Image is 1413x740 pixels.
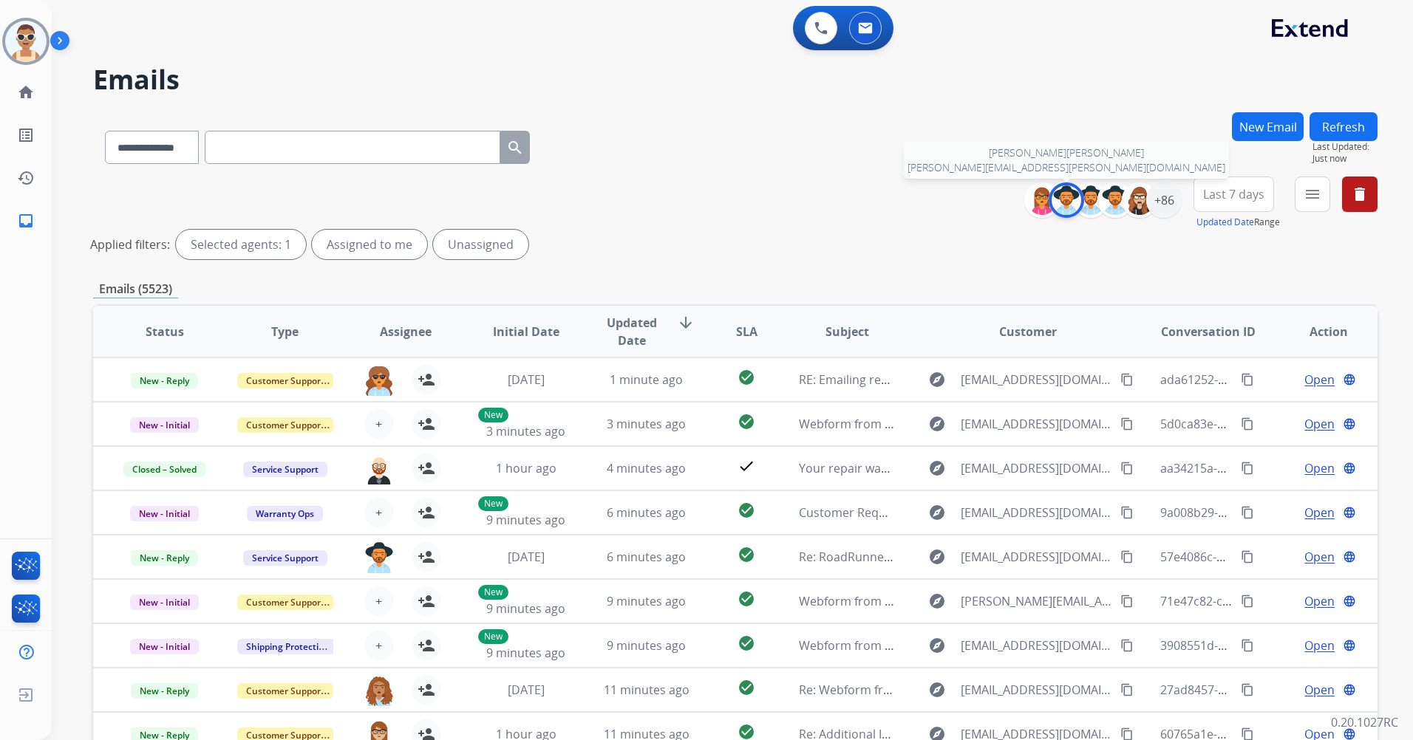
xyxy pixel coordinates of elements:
mat-icon: explore [928,592,946,610]
button: + [364,631,394,660]
span: Conversation ID [1161,323,1256,340]
span: [PERSON_NAME][EMAIL_ADDRESS][PERSON_NAME][DOMAIN_NAME] [908,160,1225,175]
span: Last Updated: [1312,141,1378,153]
mat-icon: person_add [418,371,435,388]
span: Webform from [EMAIL_ADDRESS][DOMAIN_NAME] on [DATE] [799,637,1134,654]
mat-icon: home [17,83,35,101]
span: Service Support [243,462,327,477]
p: New [478,585,508,600]
mat-icon: explore [928,548,946,566]
span: Type [271,323,299,340]
span: Open [1304,548,1335,566]
span: [PERSON_NAME] [989,145,1066,160]
span: Re: RoadRunner Scooters Request #48525: How would you rate the support you received? [799,549,1300,565]
mat-icon: content_copy [1241,550,1254,563]
span: 11 minutes ago [604,682,690,698]
span: Your repair was received [799,460,937,476]
span: Service Support [243,550,327,566]
span: [EMAIL_ADDRESS][DOMAIN_NAME] [961,548,1112,566]
mat-icon: content_copy [1120,462,1134,475]
mat-icon: content_copy [1241,595,1254,608]
span: 1 minute ago [610,371,683,388]
mat-icon: explore [928,415,946,433]
span: aa34215a-00a1-45ce-a406-2de7b27fc755 [1160,460,1385,476]
span: New - Reply [131,550,198,566]
mat-icon: delete [1351,185,1369,203]
mat-icon: person_add [418,681,435,699]
img: agent-avatar [364,453,394,484]
span: Open [1304,371,1335,388]
span: 9 minutes ago [486,645,565,661]
span: Last 7 days [1203,191,1264,197]
mat-icon: language [1343,462,1356,475]
span: 6 minutes ago [607,504,686,521]
mat-icon: person_add [418,504,435,521]
span: New - Initial [130,506,199,521]
span: Just now [1312,153,1378,165]
span: 9 minutes ago [486,512,565,528]
span: Open [1304,504,1335,521]
mat-icon: arrow_downward [677,314,695,332]
mat-icon: explore [928,637,946,654]
mat-icon: language [1343,550,1356,563]
img: agent-avatar [364,675,394,706]
span: Re: Webform from [EMAIL_ADDRESS][DOMAIN_NAME] on [DATE] [799,682,1154,698]
span: Open [1304,459,1335,477]
span: Open [1304,415,1335,433]
span: 3 minutes ago [486,423,565,439]
span: [EMAIL_ADDRESS][DOMAIN_NAME] [961,637,1112,654]
span: 5d0ca83e-bc71-44ba-bda1-bfb779d687cc [1160,416,1388,432]
button: Refresh [1310,112,1378,141]
span: New - Initial [130,595,199,610]
mat-icon: menu [1304,185,1321,203]
mat-icon: language [1343,595,1356,608]
h2: Emails [93,65,1378,95]
mat-icon: content_copy [1120,595,1134,608]
span: 3908551d-3de4-47ec-9adf-0c107ea90509 [1160,637,1386,654]
span: New - Reply [131,683,198,699]
span: + [375,637,382,654]
mat-icon: check_circle [738,679,755,696]
mat-icon: person_add [418,459,435,477]
p: Applied filters: [90,236,170,253]
button: + [364,586,394,616]
mat-icon: explore [928,504,946,521]
span: Customer [999,323,1057,340]
span: 6 minutes ago [607,549,686,565]
span: Customer Support [237,595,333,610]
mat-icon: language [1343,639,1356,652]
mat-icon: content_copy [1120,417,1134,431]
span: [DATE] [508,371,545,388]
span: [DATE] [508,549,545,565]
span: Customer Support [237,417,333,433]
span: New - Initial [130,417,199,433]
span: + [375,504,382,521]
span: Status [146,323,184,340]
img: avatar [5,21,47,62]
p: New [478,408,508,422]
p: New [478,496,508,511]
mat-icon: content_copy [1241,462,1254,475]
mat-icon: language [1343,683,1356,696]
span: Webform from [EMAIL_ADDRESS][DOMAIN_NAME] on [DATE] [799,416,1134,432]
mat-icon: check_circle [738,413,755,431]
mat-icon: content_copy [1120,683,1134,696]
mat-icon: language [1343,506,1356,519]
mat-icon: person_add [418,592,435,610]
span: Customer Support [237,373,333,388]
span: Webform from [PERSON_NAME][EMAIL_ADDRESS][PERSON_NAME][PERSON_NAME][DOMAIN_NAME] on [DATE] [799,593,1409,609]
mat-icon: check_circle [738,501,755,519]
button: + [364,409,394,439]
mat-icon: language [1343,373,1356,386]
span: [EMAIL_ADDRESS][DOMAIN_NAME] [961,415,1112,433]
button: + [364,498,394,527]
span: 27ad8457-a9c8-49b9-ac93-e2116e47b57f [1160,682,1386,698]
span: RE: Emailing report (6).pdf [799,371,944,388]
p: 0.20.1027RC [1331,713,1398,731]
img: agent-avatar [364,365,394,396]
span: [EMAIL_ADDRESS][DOMAIN_NAME] [961,504,1112,521]
mat-icon: content_copy [1120,506,1134,519]
span: [PERSON_NAME][EMAIL_ADDRESS][PERSON_NAME][PERSON_NAME][DOMAIN_NAME] [961,592,1112,610]
span: + [375,415,382,433]
div: Unassigned [433,230,528,259]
